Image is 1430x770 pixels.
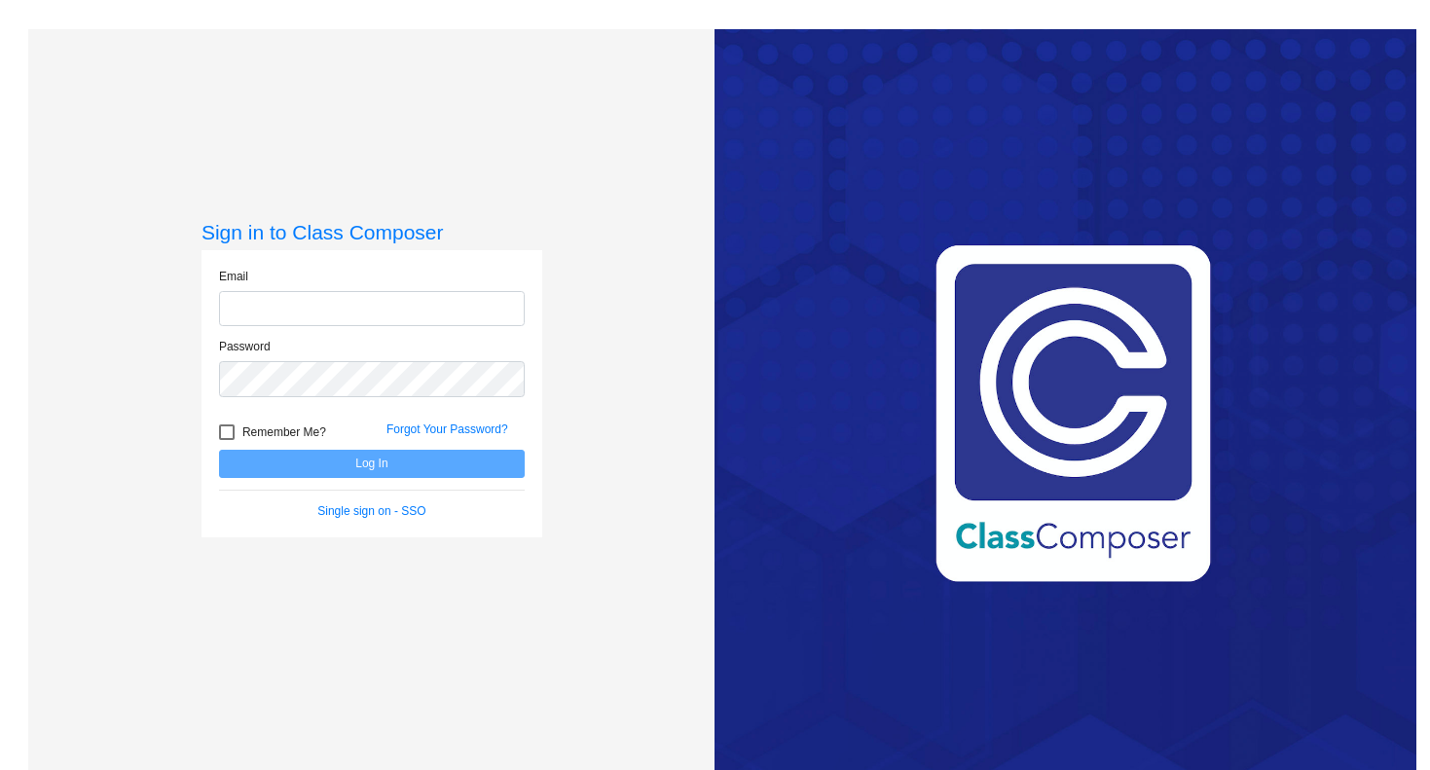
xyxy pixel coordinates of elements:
h3: Sign in to Class Composer [202,220,542,244]
label: Email [219,268,248,285]
span: Remember Me? [242,421,326,444]
label: Password [219,338,271,355]
a: Single sign on - SSO [317,504,425,518]
button: Log In [219,450,525,478]
a: Forgot Your Password? [386,422,508,436]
